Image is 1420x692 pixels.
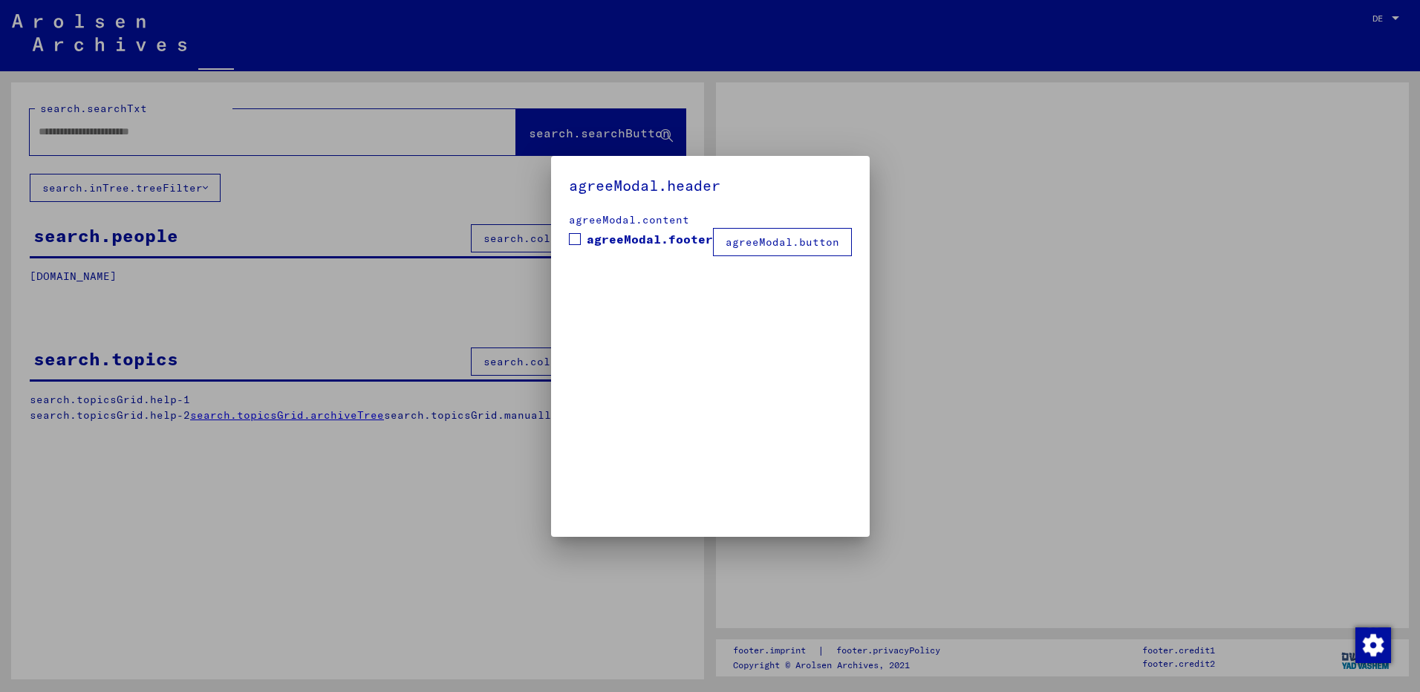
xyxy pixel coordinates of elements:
[1355,627,1391,663] img: Zustimmung ändern
[713,228,852,256] button: agreeModal.button
[569,174,852,198] h5: agreeModal.header
[587,230,713,248] span: agreeModal.footer
[1355,627,1390,662] div: Zustimmung ändern
[569,212,852,228] div: agreeModal.content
